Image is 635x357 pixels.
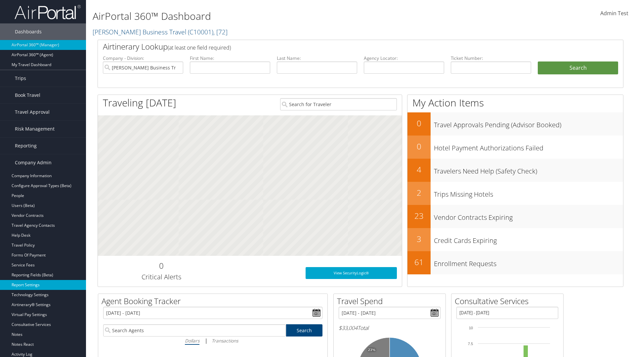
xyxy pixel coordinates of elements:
[451,55,531,61] label: Ticket Number:
[190,55,270,61] label: First Name:
[93,27,228,36] a: [PERSON_NAME] Business Travel
[407,228,623,251] a: 3Credit Cards Expiring
[185,337,199,344] i: Dollars
[368,348,375,352] tspan: 23%
[103,260,220,271] h2: 0
[15,4,81,20] img: airportal-logo.png
[15,138,37,154] span: Reporting
[212,337,238,344] i: Transactions
[93,9,450,23] h1: AirPortal 360™ Dashboard
[469,326,473,330] tspan: 10
[103,324,286,337] input: Search Agents
[339,324,441,332] h6: Total
[407,159,623,182] a: 4Travelers Need Help (Safety Check)
[15,87,40,103] span: Book Travel
[468,342,473,346] tspan: 7.5
[15,121,55,137] span: Risk Management
[277,55,357,61] label: Last Name:
[15,23,42,40] span: Dashboards
[306,267,397,279] a: View SecurityLogic®
[407,136,623,159] a: 0Hotel Payment Authorizations Failed
[434,117,623,130] h3: Travel Approvals Pending (Advisor Booked)
[339,324,358,332] span: $33,004
[538,61,618,75] button: Search
[280,98,397,110] input: Search for Traveler
[434,210,623,222] h3: Vendor Contracts Expiring
[434,233,623,245] h3: Credit Cards Expiring
[364,55,444,61] label: Agency Locator:
[102,296,327,307] h2: Agent Booking Tracker
[407,205,623,228] a: 23Vendor Contracts Expiring
[103,41,574,52] h2: Airtinerary Lookup
[407,251,623,274] a: 61Enrollment Requests
[407,96,623,110] h1: My Action Items
[188,27,213,36] span: ( C10001 )
[407,112,623,136] a: 0Travel Approvals Pending (Advisor Booked)
[407,257,431,268] h2: 61
[600,3,628,24] a: Admin Test
[103,96,176,110] h1: Traveling [DATE]
[407,141,431,152] h2: 0
[600,10,628,17] span: Admin Test
[434,163,623,176] h3: Travelers Need Help (Safety Check)
[434,186,623,199] h3: Trips Missing Hotels
[407,182,623,205] a: 2Trips Missing Hotels
[103,337,322,345] div: |
[434,140,623,153] h3: Hotel Payment Authorizations Failed
[15,104,50,120] span: Travel Approval
[434,256,623,268] h3: Enrollment Requests
[103,272,220,282] h3: Critical Alerts
[407,187,431,198] h2: 2
[213,27,228,36] span: , [ 72 ]
[103,55,183,61] label: Company - Division:
[15,154,52,171] span: Company Admin
[15,70,26,87] span: Trips
[407,118,431,129] h2: 0
[337,296,445,307] h2: Travel Spend
[407,164,431,175] h2: 4
[407,210,431,221] h2: 23
[286,324,323,337] a: Search
[407,233,431,245] h2: 3
[168,44,231,51] span: (at least one field required)
[455,296,563,307] h2: Consultative Services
